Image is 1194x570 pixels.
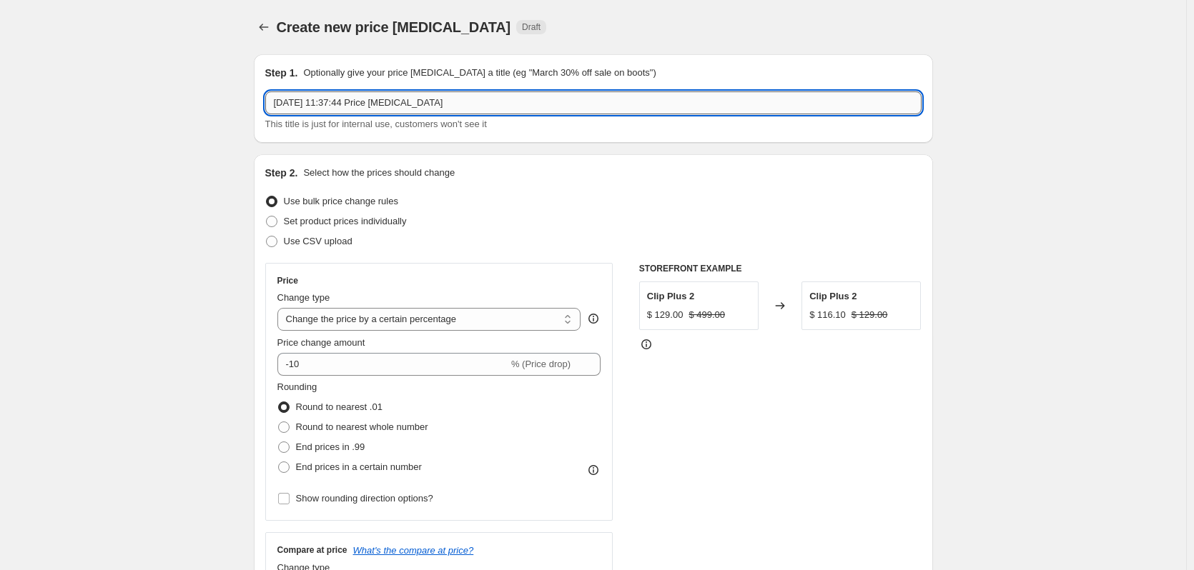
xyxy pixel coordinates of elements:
[303,66,656,80] p: Optionally give your price [MEDICAL_DATA] a title (eg "March 30% off sale on boots")
[689,308,725,322] strike: $ 499.00
[284,196,398,206] span: Use bulk price change rules
[277,275,298,286] h3: Price
[296,461,422,472] span: End prices in a certain number
[254,17,274,37] button: Price change jobs
[265,119,487,129] span: This title is just for internal use, customers won't see it
[277,292,330,303] span: Change type
[852,308,888,322] strike: $ 129.00
[284,236,352,246] span: Use CSV upload
[522,21,541,33] span: Draft
[296,493,433,504] span: Show rounding direction options?
[277,353,508,376] input: -15
[277,544,347,556] h3: Compare at price
[296,421,428,432] span: Round to nearest whole number
[809,291,857,301] span: Clip Plus 2
[277,337,365,348] span: Price change amount
[639,263,922,274] h6: STOREFRONT EXAMPLE
[265,91,922,114] input: 30% off holiday sale
[809,308,846,322] div: $ 116.10
[296,401,383,412] span: Round to nearest .01
[265,66,298,80] h2: Step 1.
[511,359,571,369] span: % (Price drop)
[303,166,455,180] p: Select how the prices should change
[647,291,694,301] span: Clip Plus 2
[265,166,298,180] h2: Step 2.
[296,441,365,452] span: End prices in .99
[277,19,511,35] span: Create new price [MEDICAL_DATA]
[284,216,407,226] span: Set product prices individually
[353,545,474,556] button: What's the compare at price?
[586,311,601,326] div: help
[647,308,684,322] div: $ 129.00
[277,381,317,392] span: Rounding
